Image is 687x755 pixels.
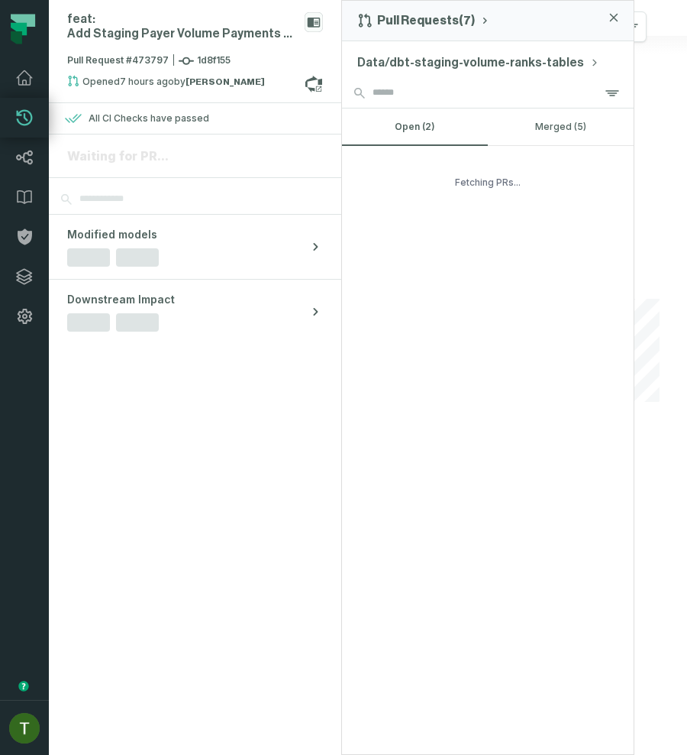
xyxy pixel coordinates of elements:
[342,109,488,145] button: open (2)
[305,75,323,93] a: View on azure_repos
[67,53,231,69] span: Pull Request #473797 1d8f155
[67,75,305,93] div: Opened by
[67,292,175,307] span: Downstream Impact
[357,13,491,28] button: Pull Requests(7)
[67,227,157,242] span: Modified models
[185,77,265,86] strong: Shadi Massalha (shadima@payoneer.com)
[49,280,341,344] button: Downstream Impact
[67,12,298,41] div: feat: Add Staging Payer Volume Payments Ranks:
[342,146,634,219] div: Fetching PRs...
[67,147,323,165] div: Waiting for PR...
[120,76,174,87] relative-time: Aug 24, 2025, 10:54 AM GMT+3
[49,215,341,279] button: Modified models
[488,109,634,145] button: merged (5)
[89,112,209,125] div: All CI Checks have passed
[357,53,599,72] button: Data/dbt-staging-volume-ranks-tables
[17,679,31,693] div: Tooltip anchor
[9,713,40,744] img: avatar of Tomer Galun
